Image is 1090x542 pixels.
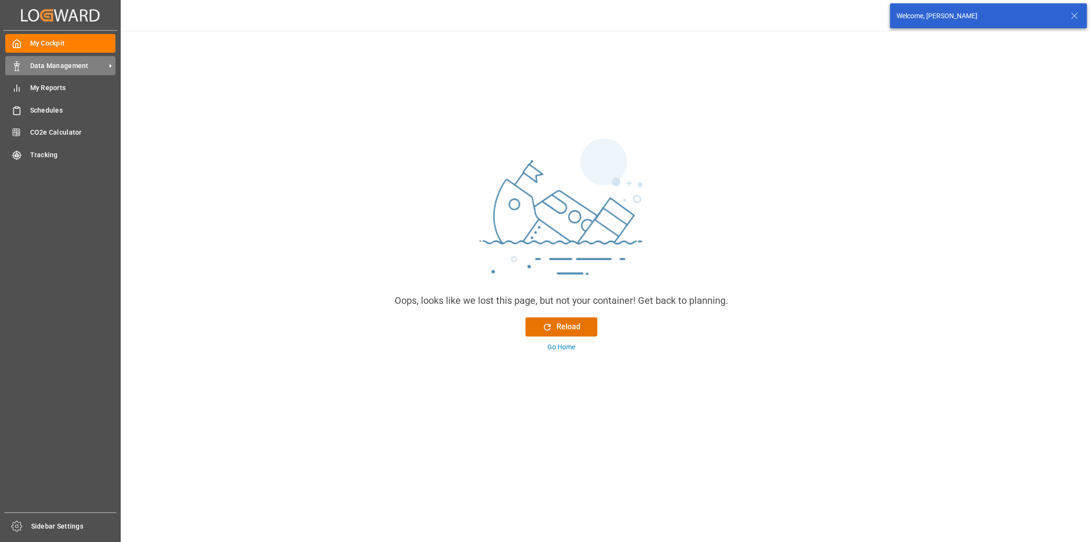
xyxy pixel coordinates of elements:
[5,145,115,164] a: Tracking
[30,150,116,160] span: Tracking
[30,38,116,48] span: My Cockpit
[547,342,575,352] div: Go Home
[30,83,116,93] span: My Reports
[30,127,116,138] span: CO2e Calculator
[395,293,728,308] div: Oops, looks like we lost this page, but not your container! Get back to planning.
[897,11,1061,21] div: Welcome, [PERSON_NAME]
[5,123,115,142] a: CO2e Calculator
[525,342,597,352] button: Go Home
[5,34,115,53] a: My Cockpit
[5,101,115,119] a: Schedules
[30,61,106,71] span: Data Management
[525,317,597,336] button: Reload
[31,521,117,531] span: Sidebar Settings
[30,105,116,115] span: Schedules
[5,79,115,97] a: My Reports
[542,321,580,333] div: Reload
[418,134,705,293] img: sinking_ship.png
